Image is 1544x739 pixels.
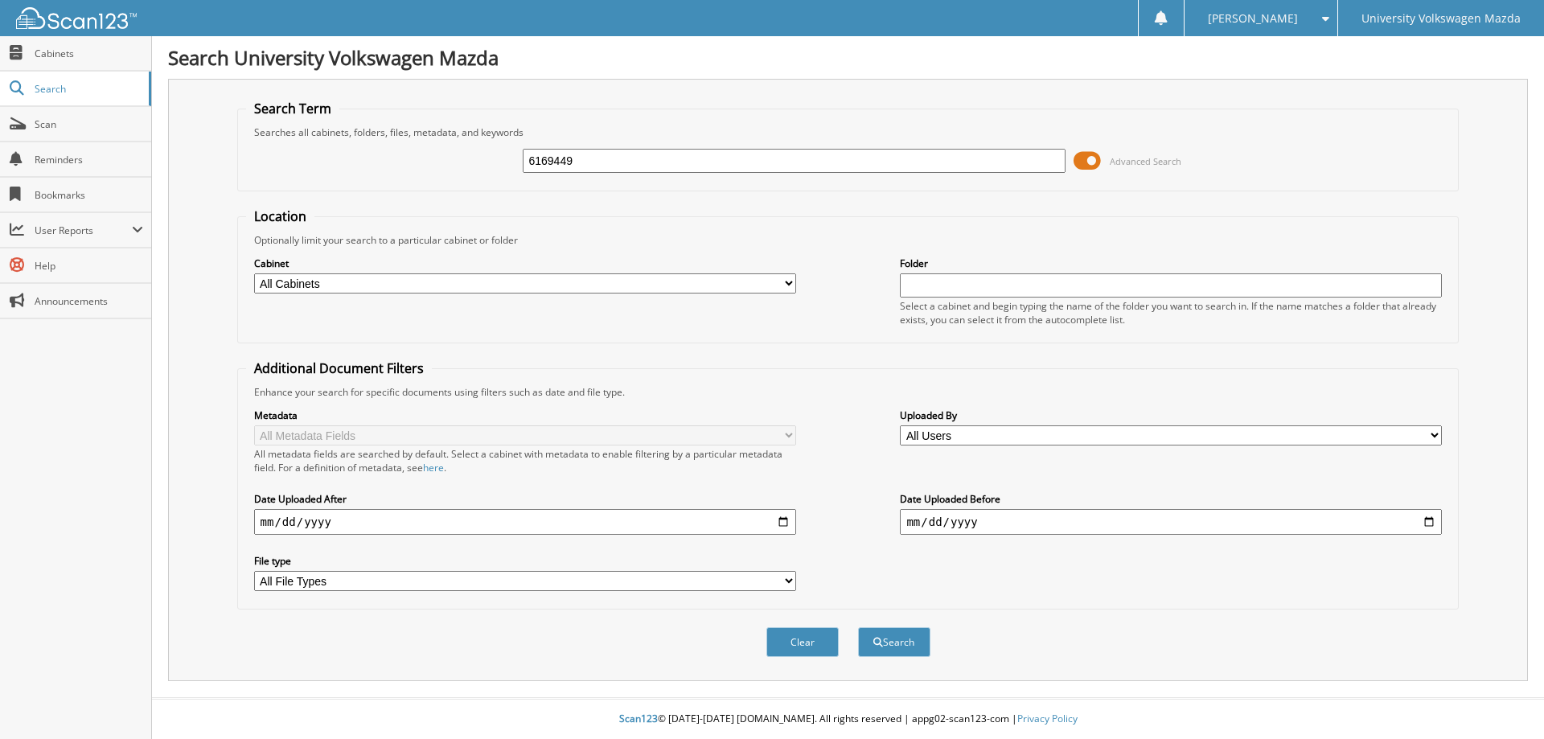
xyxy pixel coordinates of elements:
a: Privacy Policy [1017,712,1078,725]
span: University Volkswagen Mazda [1361,14,1521,23]
a: here [423,461,444,474]
div: Optionally limit your search to a particular cabinet or folder [246,233,1451,247]
span: Advanced Search [1110,155,1181,167]
iframe: Chat Widget [1464,662,1544,739]
div: Enhance your search for specific documents using filters such as date and file type. [246,385,1451,399]
label: Uploaded By [900,409,1442,422]
div: Select a cabinet and begin typing the name of the folder you want to search in. If the name match... [900,299,1442,326]
label: File type [254,554,796,568]
legend: Search Term [246,100,339,117]
label: Metadata [254,409,796,422]
input: end [900,509,1442,535]
button: Clear [766,627,839,657]
span: Announcements [35,294,143,308]
span: Scan123 [619,712,658,725]
span: Scan [35,117,143,131]
label: Folder [900,257,1442,270]
input: start [254,509,796,535]
label: Date Uploaded Before [900,492,1442,506]
span: Cabinets [35,47,143,60]
legend: Location [246,207,314,225]
span: Reminders [35,153,143,166]
legend: Additional Document Filters [246,359,432,377]
span: [PERSON_NAME] [1208,14,1298,23]
span: Search [35,82,141,96]
span: User Reports [35,224,132,237]
span: Help [35,259,143,273]
div: Searches all cabinets, folders, files, metadata, and keywords [246,125,1451,139]
div: © [DATE]-[DATE] [DOMAIN_NAME]. All rights reserved | appg02-scan123-com | [152,700,1544,739]
div: All metadata fields are searched by default. Select a cabinet with metadata to enable filtering b... [254,447,796,474]
label: Date Uploaded After [254,492,796,506]
h1: Search University Volkswagen Mazda [168,44,1528,71]
img: scan123-logo-white.svg [16,7,137,29]
span: Bookmarks [35,188,143,202]
label: Cabinet [254,257,796,270]
button: Search [858,627,930,657]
